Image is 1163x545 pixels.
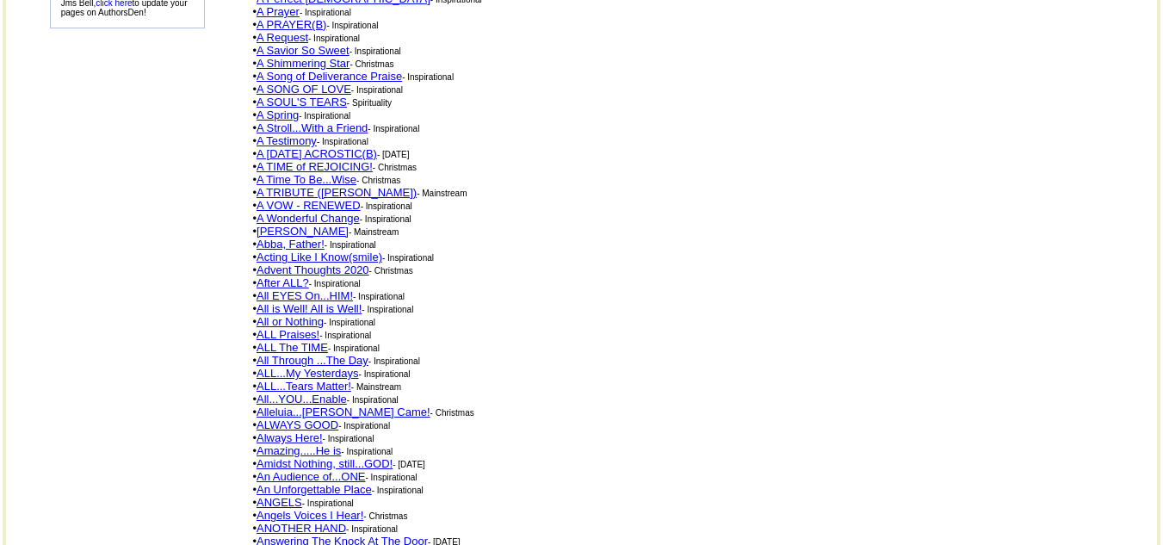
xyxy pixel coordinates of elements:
a: All or Nothing [257,315,324,328]
a: A Spring [257,108,299,121]
a: A Song of Deliverance Praise [257,70,402,83]
font: - Inspirational [300,8,351,17]
font: • [252,367,358,380]
font: - Christmas [373,163,417,172]
font: - Inspirational [351,85,403,95]
font: • [252,121,368,134]
font: • [252,431,322,444]
font: • [252,108,299,121]
font: • [252,341,327,354]
font: - [DATE] [393,460,425,469]
font: • [252,444,341,457]
a: ALL Praises! [257,328,319,341]
font: - Inspirational [365,473,417,482]
font: - Inspirational [347,395,399,405]
font: • [252,160,372,173]
font: • [252,393,346,406]
font: • [252,31,308,44]
font: • [252,186,417,199]
a: A [DATE] ACROSTIC(B) [257,147,377,160]
font: • [252,470,365,483]
a: A TRIBUTE ([PERSON_NAME]) [257,186,417,199]
font: - Christmas [430,408,474,418]
font: - Inspirational [308,34,360,43]
font: • [252,147,376,160]
a: Abba, Father! [257,238,325,251]
font: - Christmas [369,266,413,276]
font: • [252,276,308,289]
a: A VOW - RENEWED [257,199,361,212]
font: - Inspirational [309,279,361,288]
a: Always Here! [257,431,323,444]
font: • [252,315,324,328]
a: ALL...My Yesterdays [257,367,359,380]
font: - Spirituality [347,98,392,108]
a: All is Well! All is Well! [257,302,362,315]
font: - Mainstream [349,227,399,237]
font: - Inspirational [326,21,378,30]
font: - Christmas [356,176,400,185]
font: - Mainstream [351,382,401,392]
a: A Testimony [257,134,317,147]
font: • [252,212,359,225]
font: • [252,483,371,496]
a: Angels Voices I Hear! [257,509,363,522]
font: - Inspirational [382,253,434,263]
font: - Inspirational [324,318,375,327]
font: - Inspirational [325,240,376,250]
a: A Stroll...With a Friend [257,121,368,134]
a: A Savior So Sweet [257,44,350,57]
a: An Audience of...ONE [257,470,365,483]
a: A Time To Be...Wise [257,173,356,186]
font: • [252,302,362,315]
font: • [252,70,402,83]
a: ANGELS [257,496,302,509]
font: - Inspirational [353,292,405,301]
font: • [252,496,301,509]
font: • [252,406,430,418]
font: - Inspirational [368,124,419,133]
font: - Inspirational [323,434,374,443]
font: - Inspirational [402,72,454,82]
a: [PERSON_NAME] [257,225,349,238]
font: • [252,380,350,393]
a: Advent Thoughts 2020 [257,263,369,276]
font: • [252,328,319,341]
font: - Inspirational [328,344,380,353]
a: ANOTHER HAND [257,522,346,535]
a: A PRAYER(B) [257,18,326,31]
a: A Prayer [257,5,300,18]
font: • [252,199,360,212]
font: - Inspirational [319,331,371,340]
font: • [252,251,382,263]
a: All EYES On...HIM! [257,289,353,302]
a: A TIME of REJOICING! [257,160,373,173]
a: Alleluia...[PERSON_NAME] Came! [257,406,430,418]
font: • [252,457,393,470]
font: • [252,83,350,96]
a: ALWAYS GOOD [257,418,338,431]
font: - Inspirational [338,421,390,430]
font: • [252,44,349,57]
a: All...YOU...Enable [257,393,347,406]
a: A SOUL'S TEARS [257,96,347,108]
font: - Inspirational [341,447,393,456]
font: • [252,18,326,31]
font: - Inspirational [361,201,412,211]
font: • [252,238,324,251]
font: - Inspirational [317,137,368,146]
a: ALL The TIME [257,341,328,354]
font: • [252,418,338,431]
a: Acting Like I Know(smile) [257,251,382,263]
font: • [252,522,346,535]
font: • [252,134,316,147]
a: All Through ...The Day [257,354,368,367]
font: - Inspirational [302,499,354,508]
font: • [252,225,348,238]
font: - Inspirational [360,214,411,224]
font: - Inspirational [372,486,424,495]
font: • [252,509,363,522]
font: - Christmas [350,59,393,69]
font: • [252,5,299,18]
font: - Inspirational [359,369,411,379]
